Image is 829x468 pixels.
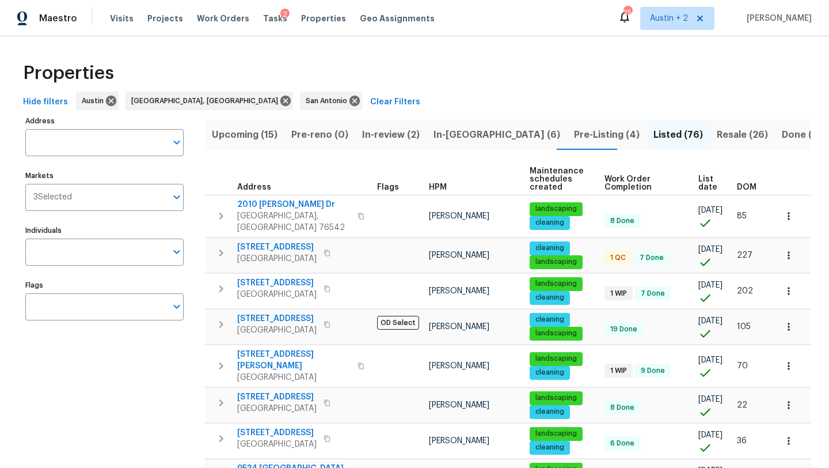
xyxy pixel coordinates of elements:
span: landscaping [531,429,581,439]
span: 202 [737,287,753,295]
button: Open [169,134,185,150]
button: Clear Filters [366,92,425,113]
span: [GEOGRAPHIC_DATA] [237,372,351,383]
button: Open [169,299,185,315]
span: 9 Done [636,366,670,376]
span: cleaning [531,368,569,378]
span: [DATE] [698,281,722,289]
span: Work Orders [197,13,249,24]
span: Upcoming (15) [212,127,277,143]
span: [DATE] [698,431,722,439]
span: 70 [737,362,748,370]
span: Listed (76) [653,127,703,143]
span: HPM [429,183,447,191]
span: 8 Done [606,403,639,413]
button: Open [169,189,185,205]
span: [GEOGRAPHIC_DATA], [GEOGRAPHIC_DATA] 76542 [237,210,351,233]
span: landscaping [531,329,581,338]
span: In-review (2) [362,127,420,143]
span: cleaning [531,443,569,452]
span: [STREET_ADDRESS][PERSON_NAME] [237,349,351,372]
span: Address [237,183,271,191]
span: San Antonio [306,95,352,107]
span: [PERSON_NAME] [429,401,489,409]
span: 6 Done [606,439,639,448]
div: [GEOGRAPHIC_DATA], [GEOGRAPHIC_DATA] [126,92,293,110]
span: Geo Assignments [360,13,435,24]
div: Austin [76,92,119,110]
span: [GEOGRAPHIC_DATA] [237,439,317,450]
span: cleaning [531,243,569,253]
span: Properties [301,13,346,24]
span: 1 WIP [606,289,632,299]
span: 227 [737,251,752,259]
span: Flags [377,183,399,191]
label: Markets [25,172,184,179]
span: [STREET_ADDRESS] [237,313,317,324]
span: [GEOGRAPHIC_DATA] [237,253,317,265]
span: Hide filters [23,95,68,110]
span: 85 [737,212,747,220]
span: 105 [737,323,751,331]
span: 8 Done [606,216,639,226]
span: Austin [82,95,108,107]
span: landscaping [531,204,581,214]
label: Individuals [25,227,184,234]
span: Maintenance schedules created [530,167,585,191]
span: landscaping [531,257,581,267]
span: 7 Done [636,289,670,299]
span: Pre-Listing (4) [574,127,640,143]
span: OD Select [377,316,419,330]
span: landscaping [531,279,581,289]
span: 1 WIP [606,366,632,376]
span: cleaning [531,315,569,324]
span: [DATE] [698,356,722,364]
span: [STREET_ADDRESS] [237,241,317,253]
span: 36 [737,437,747,445]
span: 22 [737,401,747,409]
span: [DATE] [698,206,722,214]
span: landscaping [531,393,581,403]
div: 2 [280,9,290,20]
span: Maestro [39,13,77,24]
div: San Antonio [300,92,362,110]
span: Tasks [263,14,287,22]
span: Resale (26) [717,127,768,143]
span: [PERSON_NAME] [429,323,489,331]
span: [PERSON_NAME] [429,251,489,259]
button: Hide filters [18,92,73,113]
span: [GEOGRAPHIC_DATA], [GEOGRAPHIC_DATA] [131,95,283,107]
span: landscaping [531,354,581,364]
span: Clear Filters [370,95,420,110]
span: In-[GEOGRAPHIC_DATA] (6) [433,127,560,143]
label: Flags [25,282,184,289]
span: 7 Done [635,253,668,263]
span: [STREET_ADDRESS] [237,427,317,439]
div: 25 [623,7,632,18]
span: Work Order Completion [604,175,678,191]
span: cleaning [531,407,569,417]
span: [DATE] [698,395,722,403]
span: [STREET_ADDRESS] [237,277,317,289]
span: [PERSON_NAME] [429,287,489,295]
span: Pre-reno (0) [291,127,348,143]
span: [GEOGRAPHIC_DATA] [237,289,317,300]
span: [STREET_ADDRESS] [237,391,317,403]
span: Projects [147,13,183,24]
span: Austin + 2 [650,13,688,24]
span: 1 QC [606,253,630,263]
span: [PERSON_NAME] [429,437,489,445]
span: [PERSON_NAME] [429,362,489,370]
span: 3 Selected [33,193,72,202]
span: cleaning [531,293,569,303]
span: 2010 [PERSON_NAME] Dr [237,199,351,210]
span: [PERSON_NAME] [742,13,812,24]
span: [PERSON_NAME] [429,212,489,220]
span: [DATE] [698,317,722,325]
span: [GEOGRAPHIC_DATA] [237,324,317,336]
span: List date [698,175,717,191]
span: 19 Done [606,324,642,334]
span: DOM [737,183,756,191]
label: Address [25,118,184,124]
button: Open [169,244,185,260]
